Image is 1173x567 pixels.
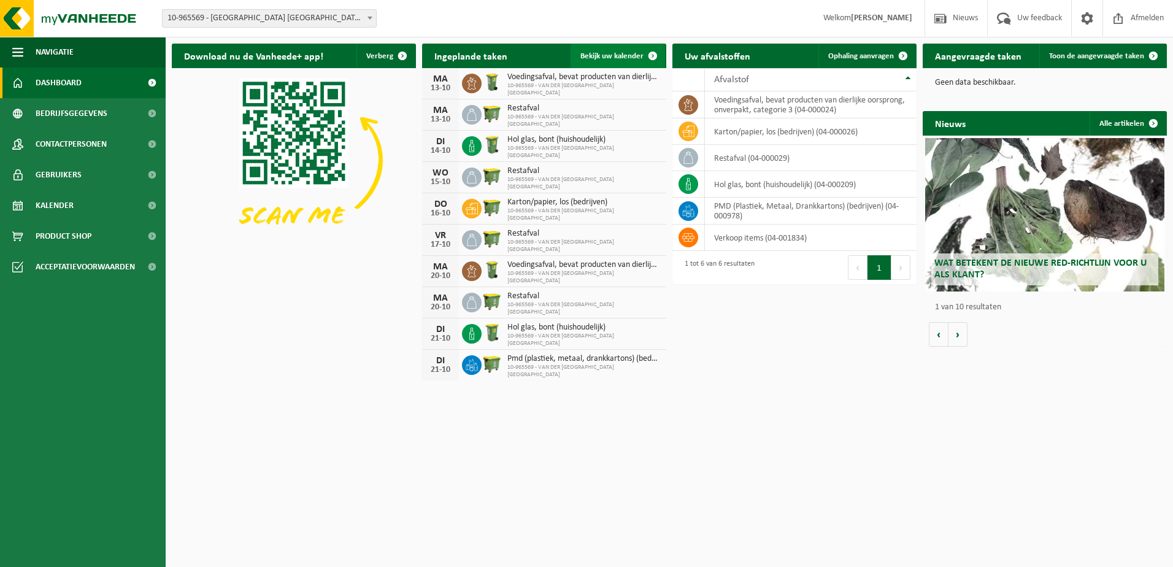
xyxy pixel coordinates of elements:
img: WB-0140-HPE-GN-50 [482,260,502,280]
td: restafval (04-000029) [705,145,917,171]
button: Verberg [356,44,415,68]
img: WB-0240-HPE-GN-50 [482,322,502,343]
span: Hol glas, bont (huishoudelijk) [507,323,660,333]
span: Toon de aangevraagde taken [1049,52,1144,60]
td: voedingsafval, bevat producten van dierlijke oorsprong, onverpakt, categorie 3 (04-000024) [705,91,917,118]
span: Contactpersonen [36,129,107,160]
img: WB-0240-HPE-GN-50 [482,134,502,155]
a: Alle artikelen [1090,111,1166,136]
p: Geen data beschikbaar. [935,79,1155,87]
span: 10-965569 - VAN DER [GEOGRAPHIC_DATA] [GEOGRAPHIC_DATA] [507,333,660,347]
button: Next [891,255,910,280]
h2: Uw afvalstoffen [672,44,763,67]
span: Hol glas, bont (huishoudelijk) [507,135,660,145]
span: Acceptatievoorwaarden [36,252,135,282]
h2: Nieuws [923,111,978,135]
div: MA [428,293,453,303]
img: WB-0140-HPE-GN-50 [482,72,502,93]
div: 20-10 [428,303,453,312]
div: 14-10 [428,147,453,155]
div: 16-10 [428,209,453,218]
span: Restafval [507,291,660,301]
span: Navigatie [36,37,74,67]
div: 21-10 [428,366,453,374]
button: Vorige [929,322,948,347]
a: Wat betekent de nieuwe RED-richtlijn voor u als klant? [925,138,1164,291]
div: VR [428,231,453,241]
span: Voedingsafval, bevat producten van dierlijke oorsprong, onverpakt, categorie 3 [507,72,660,82]
span: Verberg [366,52,393,60]
span: 10-965569 - VAN DER [GEOGRAPHIC_DATA] [GEOGRAPHIC_DATA] [507,270,660,285]
div: 17-10 [428,241,453,249]
a: Ophaling aanvragen [818,44,915,68]
span: Bekijk uw kalender [580,52,644,60]
span: Karton/papier, los (bedrijven) [507,198,660,207]
span: 10-965569 - VAN DER [GEOGRAPHIC_DATA] [GEOGRAPHIC_DATA] [507,176,660,191]
span: 10-965569 - VAN DER [GEOGRAPHIC_DATA] [GEOGRAPHIC_DATA] [507,207,660,222]
div: DI [428,325,453,334]
span: Restafval [507,104,660,114]
span: 10-965569 - VAN DER VALK HOTEL PARK LANE ANTWERPEN NV - ANTWERPEN [162,9,377,28]
span: Voedingsafval, bevat producten van dierlijke oorsprong, onverpakt, categorie 3 [507,260,660,270]
strong: [PERSON_NAME] [851,13,912,23]
span: Wat betekent de nieuwe RED-richtlijn voor u als klant? [934,258,1147,280]
button: 1 [867,255,891,280]
button: Volgende [948,322,967,347]
span: Kalender [36,190,74,221]
button: Previous [848,255,867,280]
span: Restafval [507,229,660,239]
div: 1 tot 6 van 6 resultaten [679,254,755,281]
a: Bekijk uw kalender [571,44,665,68]
span: Bedrijfsgegevens [36,98,107,129]
div: 13-10 [428,115,453,124]
div: DO [428,199,453,209]
div: MA [428,106,453,115]
a: Toon de aangevraagde taken [1039,44,1166,68]
span: Dashboard [36,67,82,98]
span: 10-965569 - VAN DER [GEOGRAPHIC_DATA] [GEOGRAPHIC_DATA] [507,145,660,160]
div: MA [428,262,453,272]
span: 10-965569 - VAN DER [GEOGRAPHIC_DATA] [GEOGRAPHIC_DATA] [507,114,660,128]
div: MA [428,74,453,84]
span: Gebruikers [36,160,82,190]
div: DI [428,356,453,366]
img: WB-1100-HPE-GN-50 [482,228,502,249]
td: hol glas, bont (huishoudelijk) (04-000209) [705,171,917,198]
h2: Download nu de Vanheede+ app! [172,44,336,67]
h2: Aangevraagde taken [923,44,1034,67]
div: 15-10 [428,178,453,187]
img: WB-1100-HPE-GN-50 [482,197,502,218]
div: WO [428,168,453,178]
span: Pmd (plastiek, metaal, drankkartons) (bedrijven) [507,354,660,364]
span: Restafval [507,166,660,176]
div: 21-10 [428,334,453,343]
div: DI [428,137,453,147]
span: Ophaling aanvragen [828,52,894,60]
img: WB-1100-HPE-GN-50 [482,103,502,124]
span: 10-965569 - VAN DER [GEOGRAPHIC_DATA] [GEOGRAPHIC_DATA] [507,239,660,253]
td: PMD (Plastiek, Metaal, Drankkartons) (bedrijven) (04-000978) [705,198,917,225]
h2: Ingeplande taken [422,44,520,67]
td: verkoop items (04-001834) [705,225,917,251]
p: 1 van 10 resultaten [935,303,1161,312]
img: WB-1100-HPE-GN-50 [482,353,502,374]
span: 10-965569 - VAN DER [GEOGRAPHIC_DATA] [GEOGRAPHIC_DATA] [507,82,660,97]
div: 20-10 [428,272,453,280]
div: 13-10 [428,84,453,93]
span: Product Shop [36,221,91,252]
span: Afvalstof [714,75,749,85]
span: 10-965569 - VAN DER [GEOGRAPHIC_DATA] [GEOGRAPHIC_DATA] [507,364,660,379]
span: 10-965569 - VAN DER VALK HOTEL PARK LANE ANTWERPEN NV - ANTWERPEN [163,10,376,27]
img: WB-1100-HPE-GN-50 [482,291,502,312]
span: 10-965569 - VAN DER [GEOGRAPHIC_DATA] [GEOGRAPHIC_DATA] [507,301,660,316]
img: WB-1100-HPE-GN-50 [482,166,502,187]
td: karton/papier, los (bedrijven) (04-000026) [705,118,917,145]
img: Download de VHEPlus App [172,68,416,252]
